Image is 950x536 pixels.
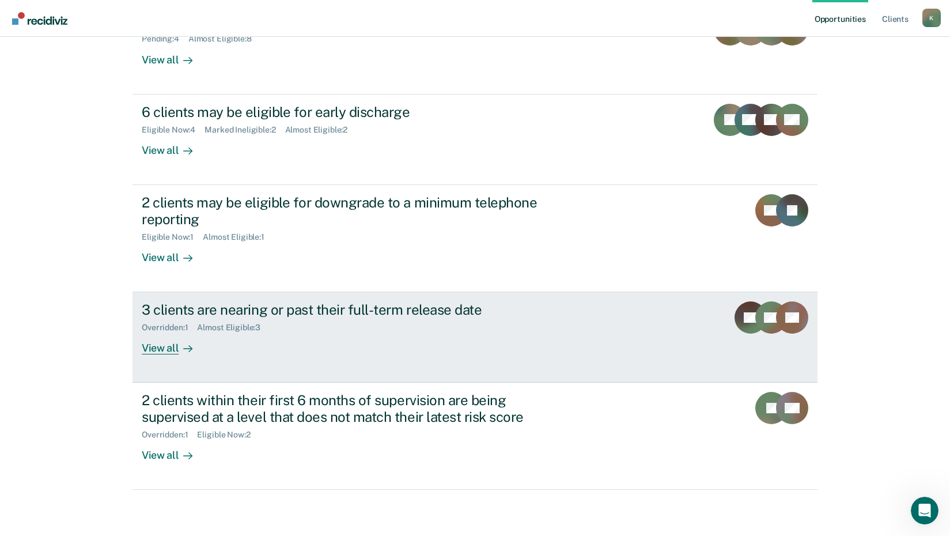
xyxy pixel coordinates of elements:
div: View all [142,134,206,157]
div: K [922,9,941,27]
div: Pending : 4 [142,34,188,44]
div: Almost Eligible : 2 [285,125,357,135]
div: 6 clients may be eligible for early discharge [142,104,546,120]
iframe: Intercom live chat [911,497,938,524]
a: 2 clients may be eligible for downgrade to a minimum telephone reportingEligible Now:1Almost Elig... [133,185,817,292]
div: View all [142,333,206,355]
div: View all [142,440,206,462]
button: Profile dropdown button [922,9,941,27]
div: View all [142,241,206,264]
div: Almost Eligible : 3 [197,323,270,333]
div: Almost Eligible : 8 [188,34,261,44]
div: Eligible Now : 1 [142,232,203,242]
a: 2 clients within their first 6 months of supervision are being supervised at a level that does no... [133,383,817,490]
div: Marked Ineligible : 2 [205,125,285,135]
div: 2 clients within their first 6 months of supervision are being supervised at a level that does no... [142,392,546,425]
div: Overridden : 1 [142,430,197,440]
div: Eligible Now : 4 [142,125,205,135]
div: 3 clients are nearing or past their full-term release date [142,301,546,318]
div: Overridden : 1 [142,323,197,333]
div: 2 clients may be eligible for downgrade to a minimum telephone reporting [142,194,546,228]
img: Recidiviz [12,12,67,25]
a: 3 clients are nearing or past their full-term release dateOverridden:1Almost Eligible:3View all [133,292,817,383]
div: View all [142,44,206,66]
a: 8 clients may be eligible for a supervision level downgradePending:4Almost Eligible:8View all [133,3,817,95]
div: Almost Eligible : 1 [203,232,274,242]
a: 6 clients may be eligible for early dischargeEligible Now:4Marked Ineligible:2Almost Eligible:2Vi... [133,95,817,185]
div: Eligible Now : 2 [197,430,259,440]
